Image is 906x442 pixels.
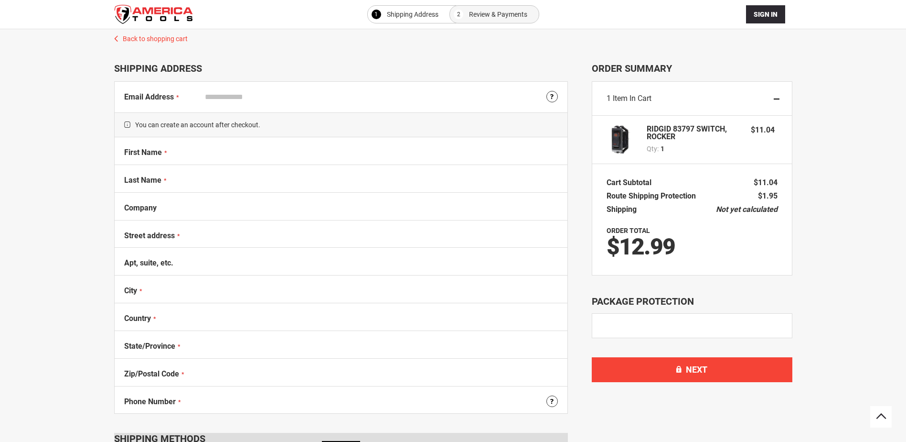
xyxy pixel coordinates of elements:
th: Route Shipping Protection [607,189,701,203]
span: Order Summary [592,63,792,74]
span: 2 [457,9,460,20]
span: Apt, suite, etc. [124,258,173,267]
strong: Order Total [607,227,650,234]
span: $11.04 [754,178,778,187]
div: Shipping Address [114,63,568,74]
span: Review & Payments [469,9,527,20]
strong: RIDGID 83797 SWITCH, ROCKER [647,125,742,141]
a: Back to shopping cart [105,29,802,44]
span: Last Name [124,176,161,185]
span: Company [124,203,157,212]
th: Cart Subtotal [607,176,656,189]
button: Next [592,357,792,382]
span: Item in Cart [613,94,651,103]
span: $1.95 [758,191,778,200]
span: 1 [607,94,611,103]
span: You can create an account after checkout. [115,112,567,137]
img: RIDGID 83797 SWITCH, ROCKER [607,125,635,154]
span: Email Address [124,92,174,101]
img: America Tools [114,5,193,24]
span: Street address [124,231,175,240]
span: Sign In [754,11,778,18]
a: store logo [114,5,193,24]
span: City [124,286,137,295]
span: Zip/Postal Code [124,369,179,378]
span: 1 [661,144,664,154]
div: Package Protection [592,295,792,309]
span: $11.04 [751,125,775,134]
span: State/Province [124,342,175,351]
span: Not yet calculated [716,205,778,214]
span: Qty [647,145,657,153]
span: First Name [124,148,162,157]
span: Next [686,365,707,375]
span: Shipping Address [387,9,438,20]
span: $12.99 [607,233,675,260]
span: 1 [374,9,378,20]
span: Country [124,314,151,323]
button: Sign In [746,5,785,23]
span: Phone Number [124,397,176,406]
span: Shipping [607,205,637,214]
